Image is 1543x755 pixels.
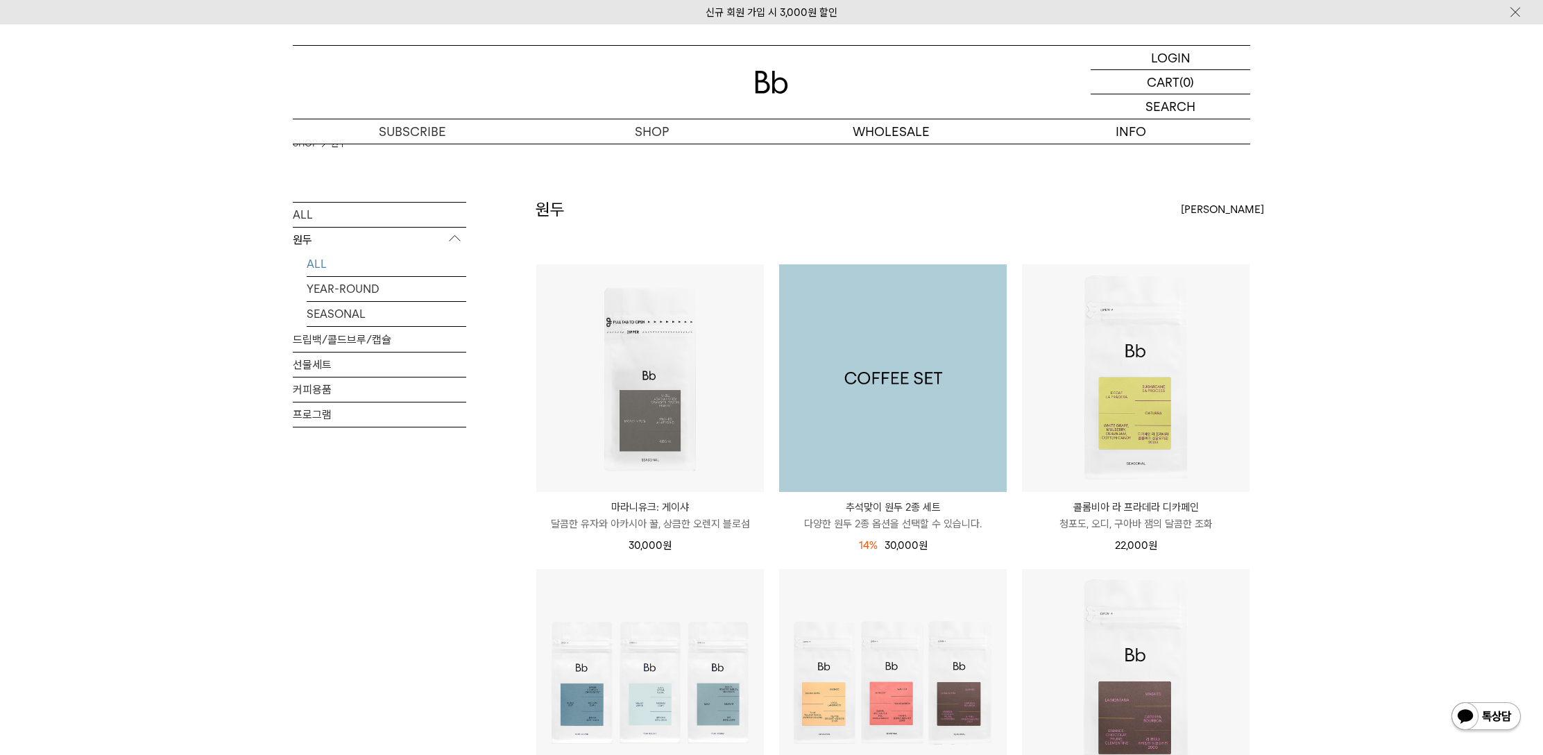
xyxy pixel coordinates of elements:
[293,327,466,351] a: 드립백/콜드브루/캡슐
[629,539,672,552] span: 30,000
[706,6,837,19] a: 신규 회원 가입 시 3,000원 할인
[536,499,764,532] a: 마라니유크: 게이샤 달콤한 유자와 아카시아 꿀, 상큼한 오렌지 블로섬
[307,301,466,325] a: SEASONAL
[1148,539,1157,552] span: 원
[779,499,1007,516] p: 추석맞이 원두 2종 세트
[293,227,466,252] p: 원두
[536,264,764,492] img: 마라니유크: 게이샤
[779,264,1007,492] img: 1000001199_add2_013.jpg
[1145,94,1195,119] p: SEARCH
[779,499,1007,532] a: 추석맞이 원두 2종 세트 다양한 원두 2종 옵션을 선택할 수 있습니다.
[293,377,466,401] a: 커피용품
[307,251,466,275] a: ALL
[1022,264,1250,492] img: 콜롬비아 라 프라데라 디카페인
[771,119,1011,144] p: WHOLESALE
[1011,119,1250,144] p: INFO
[1450,701,1522,734] img: 카카오톡 채널 1:1 채팅 버튼
[1091,70,1250,94] a: CART (0)
[1181,201,1264,218] span: [PERSON_NAME]
[1022,499,1250,532] a: 콜롬비아 라 프라데라 디카페인 청포도, 오디, 구아바 잼의 달콤한 조화
[293,402,466,426] a: 프로그램
[1022,499,1250,516] p: 콜롬비아 라 프라데라 디카페인
[1115,539,1157,552] span: 22,000
[1022,516,1250,532] p: 청포도, 오디, 구아바 잼의 달콤한 조화
[293,202,466,226] a: ALL
[1147,70,1179,94] p: CART
[293,352,466,376] a: 선물세트
[536,516,764,532] p: 달콤한 유자와 아카시아 꿀, 상큼한 오렌지 블로섬
[293,119,532,144] a: SUBSCRIBE
[536,198,565,221] h2: 원두
[663,539,672,552] span: 원
[1091,46,1250,70] a: LOGIN
[1151,46,1191,69] p: LOGIN
[779,516,1007,532] p: 다양한 원두 2종 옵션을 선택할 수 있습니다.
[532,119,771,144] a: SHOP
[755,71,788,94] img: 로고
[307,276,466,300] a: YEAR-ROUND
[919,539,928,552] span: 원
[1179,70,1194,94] p: (0)
[536,499,764,516] p: 마라니유크: 게이샤
[885,539,928,552] span: 30,000
[779,264,1007,492] a: 추석맞이 원두 2종 세트
[859,537,878,554] div: 14%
